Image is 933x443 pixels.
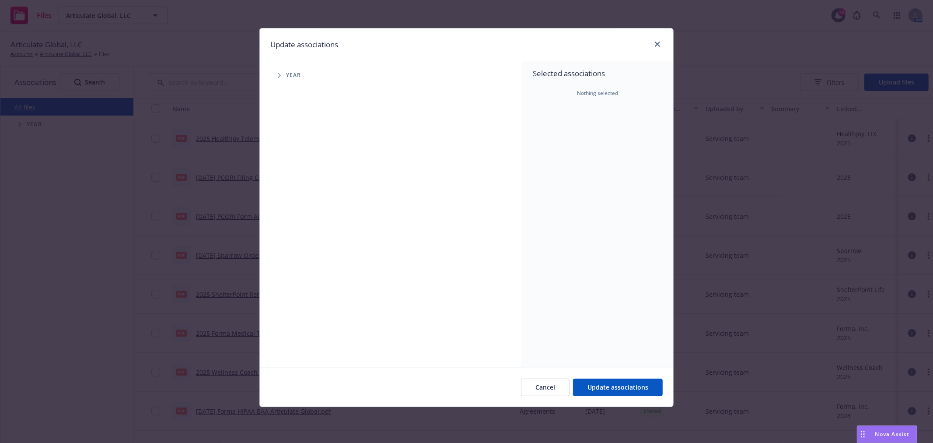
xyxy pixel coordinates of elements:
button: Nova Assist [857,425,917,443]
span: Nova Assist [875,430,910,438]
div: Tree Example [260,67,522,84]
button: Update associations [573,379,663,396]
span: Cancel [535,383,555,391]
button: Cancel [521,379,570,396]
span: Selected associations [533,68,663,79]
span: Update associations [587,383,648,391]
span: Year [286,73,301,78]
h1: Update associations [270,39,338,50]
div: Drag to move [857,426,868,443]
a: close [652,39,663,49]
span: Nothing selected [577,89,619,97]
